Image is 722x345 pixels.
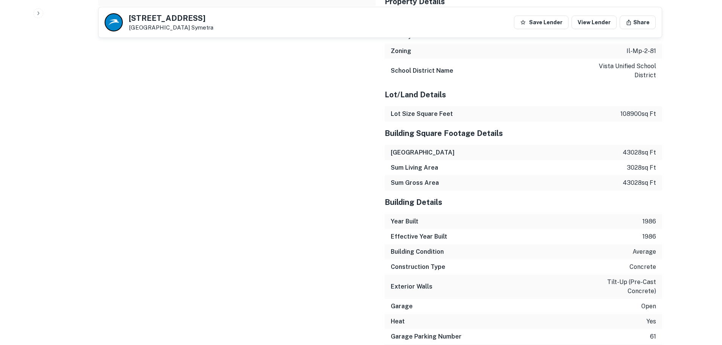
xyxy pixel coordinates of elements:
[630,262,656,272] p: concrete
[391,66,453,75] h6: School District Name
[129,24,213,31] p: [GEOGRAPHIC_DATA]
[627,163,656,172] p: 3028 sq ft
[620,109,656,119] p: 108900 sq ft
[391,109,453,119] h6: Lot Size Square Feet
[626,47,656,56] p: il-mp-2-81
[642,217,656,226] p: 1986
[642,232,656,241] p: 1986
[391,148,454,157] h6: [GEOGRAPHIC_DATA]
[391,317,405,326] h6: Heat
[391,232,447,241] h6: Effective Year Built
[391,302,413,311] h6: Garage
[647,317,656,326] p: yes
[129,14,213,22] h5: [STREET_ADDRESS]
[641,302,656,311] p: open
[572,16,617,29] a: View Lender
[391,282,432,291] h6: Exterior Walls
[391,332,462,341] h6: Garage Parking Number
[385,89,662,100] h5: Lot/Land Details
[391,262,445,272] h6: Construction Type
[391,217,418,226] h6: Year Built
[588,278,656,296] p: tilt-up (pre-cast concrete)
[391,247,444,256] h6: Building Condition
[391,47,411,56] h6: Zoning
[385,128,662,139] h5: Building Square Footage Details
[684,284,722,321] iframe: Chat Widget
[391,163,438,172] h6: Sum Living Area
[514,16,569,29] button: Save Lender
[620,16,656,29] button: Share
[633,247,656,256] p: average
[391,178,439,187] h6: Sum Gross Area
[588,62,656,80] p: vista unified school district
[650,332,656,341] p: 61
[191,24,213,31] a: Symetra
[623,178,656,187] p: 43028 sq ft
[385,197,662,208] h5: Building Details
[623,148,656,157] p: 43028 sq ft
